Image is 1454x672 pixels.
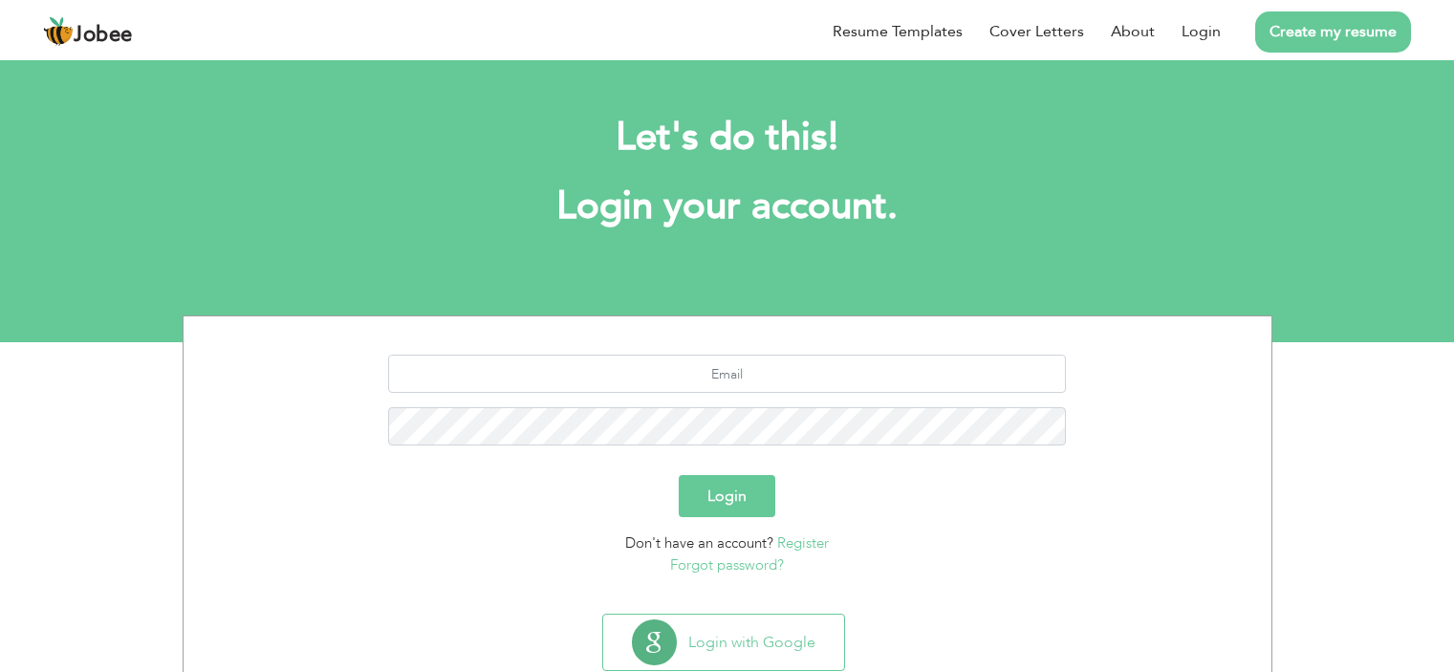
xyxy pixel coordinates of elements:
[989,20,1084,43] a: Cover Letters
[1111,20,1155,43] a: About
[388,355,1066,393] input: Email
[625,533,773,553] span: Don't have an account?
[670,555,784,574] a: Forgot password?
[74,25,133,46] span: Jobee
[43,16,74,47] img: jobee.io
[833,20,963,43] a: Resume Templates
[1255,11,1411,53] a: Create my resume
[777,533,829,553] a: Register
[679,475,775,517] button: Login
[603,615,844,670] button: Login with Google
[211,113,1244,163] h2: Let's do this!
[43,16,133,47] a: Jobee
[1182,20,1221,43] a: Login
[211,182,1244,231] h1: Login your account.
